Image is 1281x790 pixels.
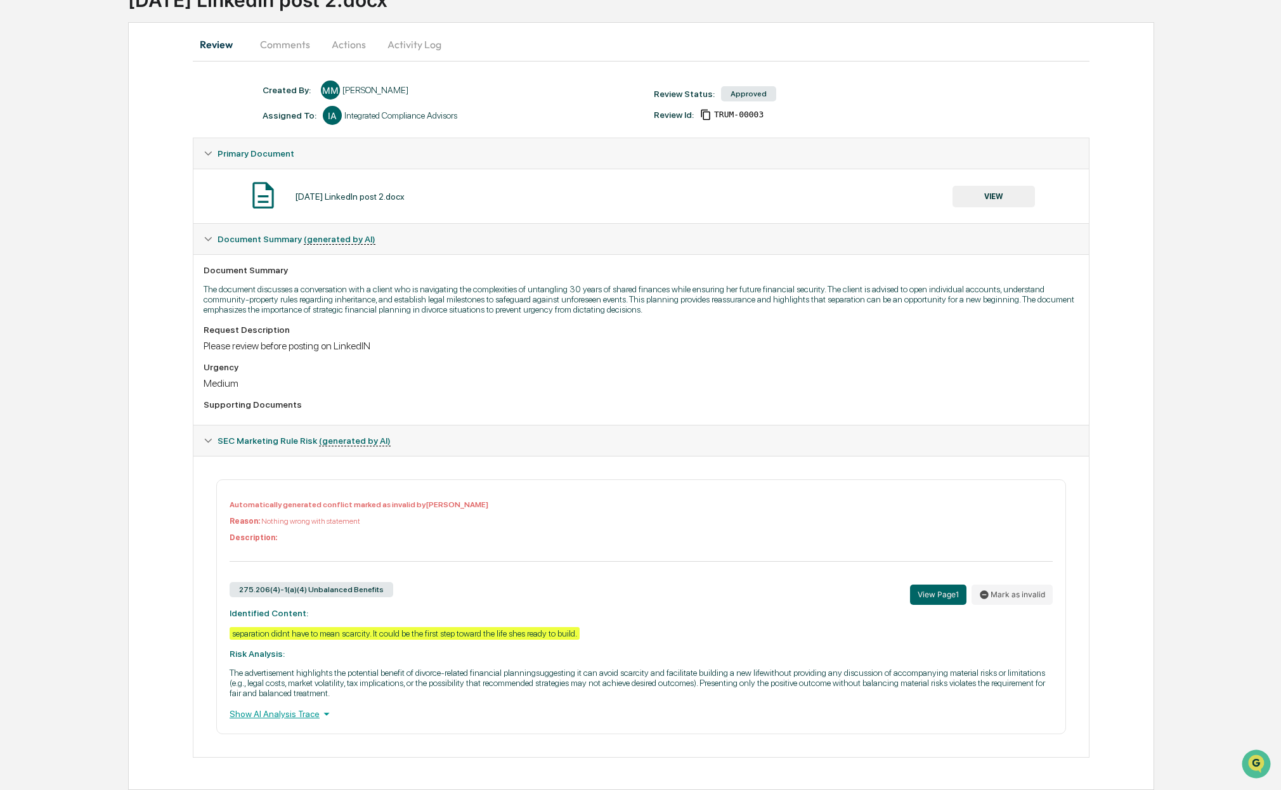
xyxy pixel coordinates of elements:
span: Primary Document [218,148,294,159]
span: Pylon [126,215,153,224]
a: 🗄️Attestations [87,155,162,178]
u: (generated by AI) [319,436,391,446]
div: 🔎 [13,185,23,195]
span: SEC Marketing Rule Risk [218,436,391,446]
div: Please review before posting on LinkedIN [204,340,1079,352]
button: Activity Log [377,29,452,60]
p: Nothing wrong with statement [230,517,1053,526]
span: Preclearance [25,160,82,172]
div: Document Summary (generated by AI) [193,224,1089,254]
iframe: Open customer support [1240,748,1275,782]
div: SEC Marketing Rule Risk (generated by AI) [193,425,1089,456]
img: Document Icon [247,179,279,211]
div: 🗄️ [92,161,102,171]
div: [PERSON_NAME] [342,85,408,95]
p: Automatically generated conflict marked as invalid by [PERSON_NAME] [230,500,1053,509]
u: (generated by AI) [304,234,375,245]
a: 🔎Data Lookup [8,179,85,202]
strong: Risk Analysis: [230,649,285,659]
span: Document Summary [218,234,375,244]
div: Document Summary (generated by AI) [193,456,1089,757]
div: secondary tabs example [193,29,1089,60]
div: Supporting Documents [204,399,1079,410]
div: MM [321,81,340,100]
div: We're available if you need us! [43,110,160,120]
div: separation didnt have to mean scarcity. It could be the first step toward the life shes ready to ... [230,627,580,640]
button: Review [193,29,250,60]
button: Comments [250,29,320,60]
div: Urgency [204,362,1079,372]
div: [DATE] LinkedIn post 2.docx [295,191,405,202]
div: 🖐️ [13,161,23,171]
a: Powered byPylon [89,214,153,224]
strong: Identified Content: [230,608,308,618]
div: Created By: ‎ ‎ [263,85,315,95]
button: Start new chat [216,101,231,116]
b: Description: [230,533,277,542]
button: Mark as invalid [972,585,1053,605]
div: Start new chat [43,97,208,110]
div: 275.206(4)-1(a)(4) Unbalanced Benefits [230,582,393,597]
div: IA [323,106,342,125]
div: Primary Document [193,138,1089,169]
span: 9ab01ffa-53ea-489c-895c-73aab3f00b21 [714,110,764,120]
div: Assigned To: [263,110,316,120]
div: Review Status: [654,89,715,99]
div: Document Summary (generated by AI) [193,254,1089,425]
div: Show AI Analysis Trace [230,707,1053,721]
p: How can we help? [13,27,231,47]
button: VIEW [953,186,1035,207]
b: Reason: [230,517,260,526]
div: Primary Document [193,169,1089,223]
p: The document discusses a conversation with a client who is navigating the complexities of untangl... [204,284,1079,314]
div: Approved [721,86,776,101]
img: 1746055101610-c473b297-6a78-478c-a979-82029cc54cd1 [13,97,36,120]
div: Integrated Compliance Advisors [344,110,457,120]
p: The advertisement highlights the potential benefit of divorce-related financial planningsuggestin... [230,668,1053,698]
div: Medium [204,377,1079,389]
div: Document Summary [204,265,1079,275]
button: View Page1 [910,585,966,605]
a: 🖐️Preclearance [8,155,87,178]
span: Attestations [105,160,157,172]
button: Actions [320,29,377,60]
div: Review Id: [654,110,694,120]
span: Data Lookup [25,184,80,197]
div: Request Description [204,325,1079,335]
